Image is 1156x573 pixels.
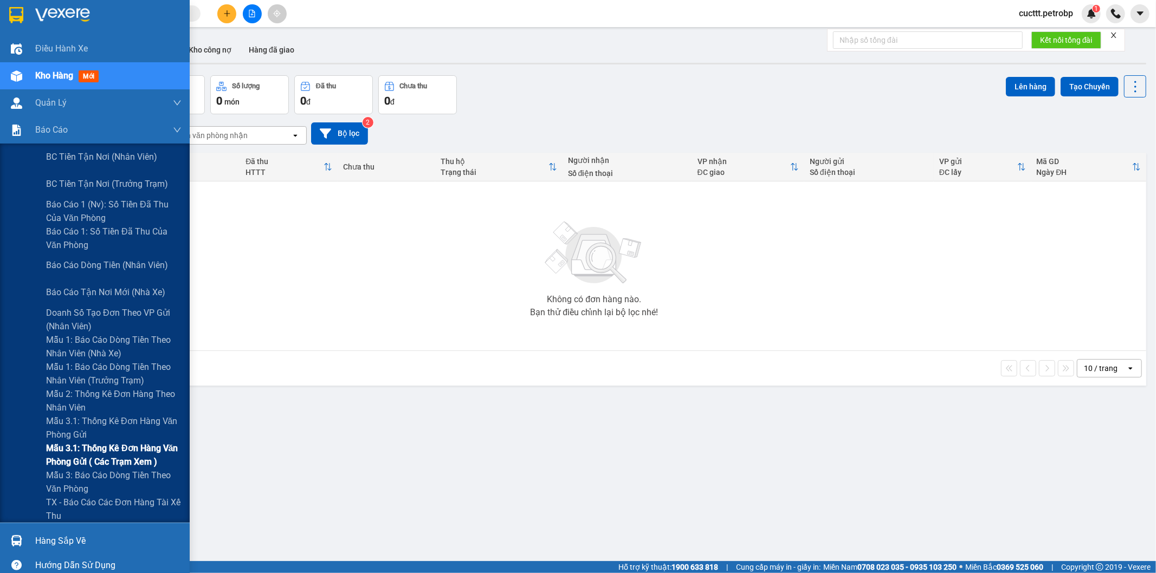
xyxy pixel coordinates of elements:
button: file-add [243,4,262,23]
img: logo-vxr [9,7,23,23]
strong: 0708 023 035 - 0935 103 250 [857,563,957,571]
span: Quản Lý [35,96,67,109]
span: cucttt.petrobp [1010,6,1082,20]
span: | [726,561,728,573]
span: 0 [300,94,306,107]
span: caret-down [1135,9,1145,18]
span: Báo cáo [35,123,68,136]
span: đ [390,97,395,106]
img: svg+xml;base64,PHN2ZyBjbGFzcz0ibGlzdC1wbHVnX19zdmciIHhtbG5zPSJodHRwOi8vd3d3LnczLm9yZy8yMDAwL3N2Zy... [540,215,648,291]
div: Ngày ĐH [1037,168,1132,177]
div: Đã thu [316,82,336,90]
img: icon-new-feature [1087,9,1096,18]
span: món [224,97,240,106]
button: Hàng đã giao [240,37,303,63]
button: Số lượng0món [210,75,289,114]
th: Toggle SortBy [692,153,804,181]
span: BC tiền tận nơi (trưởng trạm) [46,177,168,191]
button: Kết nối tổng đài [1031,31,1101,49]
sup: 1 [1093,5,1100,12]
span: TX - Báo cáo các đơn hàng tài xế thu [46,496,182,523]
span: 1 [1094,5,1098,12]
span: đ [306,97,311,106]
div: Số lượng [232,82,260,90]
strong: 1900 633 818 [671,563,718,571]
button: Lên hàng [1006,77,1055,96]
span: Miền Nam [823,561,957,573]
span: mới [79,70,99,82]
span: Kho hàng [35,70,73,81]
th: Toggle SortBy [934,153,1031,181]
span: down [173,126,182,134]
div: Số điện thoại [810,168,928,177]
span: Báo cáo 1: Số tiền đã thu của văn phòng [46,225,182,252]
div: Mã GD [1037,157,1132,166]
div: Ghi chú [152,168,235,177]
strong: 0369 525 060 [997,563,1043,571]
div: Người gửi [810,157,928,166]
span: Kết nối tổng đài [1040,34,1093,46]
span: Báo cáo 1 (nv): Số tiền đã thu của văn phòng [46,198,182,225]
div: Bạn thử điều chỉnh lại bộ lọc nhé! [530,308,658,317]
div: 10 / trang [1084,363,1118,374]
span: Mẫu 3.1: Thống kê đơn hàng văn phòng gửi [46,414,182,441]
span: Báo cáo dòng tiền (nhân viên) [46,258,168,272]
span: Báo cáo tận nơi mới (nhà xe) [46,285,165,299]
input: Nhập số tổng đài [833,31,1023,49]
div: Không có đơn hàng nào. [547,295,641,304]
img: warehouse-icon [11,70,22,82]
span: Mẫu 3: Báo cáo dòng tiền theo văn phòng [46,468,182,496]
div: VP gửi [939,157,1017,166]
span: | [1051,561,1053,573]
div: Đã thu [246,157,324,166]
button: plus [217,4,236,23]
div: Chọn văn phòng nhận [173,130,248,141]
button: Bộ lọc [311,122,368,145]
svg: open [291,131,300,140]
img: warehouse-icon [11,43,22,55]
span: Điều hành xe [35,42,88,55]
span: ⚪️ [959,565,963,569]
th: Toggle SortBy [435,153,563,181]
span: down [173,99,182,107]
span: question-circle [11,560,22,570]
div: Tên món [152,157,235,166]
span: aim [273,10,281,17]
img: warehouse-icon [11,535,22,546]
span: close [1110,31,1118,39]
span: 0 [384,94,390,107]
div: Trạng thái [441,168,548,177]
span: Hỗ trợ kỹ thuật: [618,561,718,573]
img: solution-icon [11,125,22,136]
span: BC tiền tận nơi (nhân viên) [46,150,157,164]
div: ĐC giao [698,168,790,177]
span: copyright [1096,563,1103,571]
span: 0 [216,94,222,107]
span: Mẫu 2: Thống kê đơn hàng theo nhân viên [46,387,182,414]
img: warehouse-icon [11,97,22,109]
th: Toggle SortBy [1031,153,1146,181]
span: Miền Bắc [965,561,1043,573]
svg: open [1126,364,1135,373]
button: Tạo Chuyến [1061,77,1119,96]
span: Mẫu 1: Báo cáo dòng tiền theo nhân viên (trưởng trạm) [46,360,182,387]
span: Cung cấp máy in - giấy in: [736,561,821,573]
div: Thu hộ [441,157,548,166]
span: file-add [248,10,256,17]
div: Số điện thoại [568,169,687,178]
div: ĐC lấy [939,168,1017,177]
div: HTTT [246,168,324,177]
div: Chưa thu [400,82,428,90]
th: Toggle SortBy [240,153,338,181]
button: Kho công nợ [180,37,240,63]
div: VP nhận [698,157,790,166]
div: Chưa thu [343,162,430,171]
div: Người nhận [568,156,687,165]
sup: 2 [363,117,373,128]
span: Mẫu 3.1: Thống kê đơn hàng văn phòng gửi ( các trạm xem ) [46,441,182,468]
span: Doanh số tạo đơn theo VP gửi (nhân viên) [46,306,182,333]
img: phone-icon [1111,9,1121,18]
button: Chưa thu0đ [378,75,457,114]
button: caret-down [1131,4,1149,23]
div: Hàng sắp về [35,533,182,549]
